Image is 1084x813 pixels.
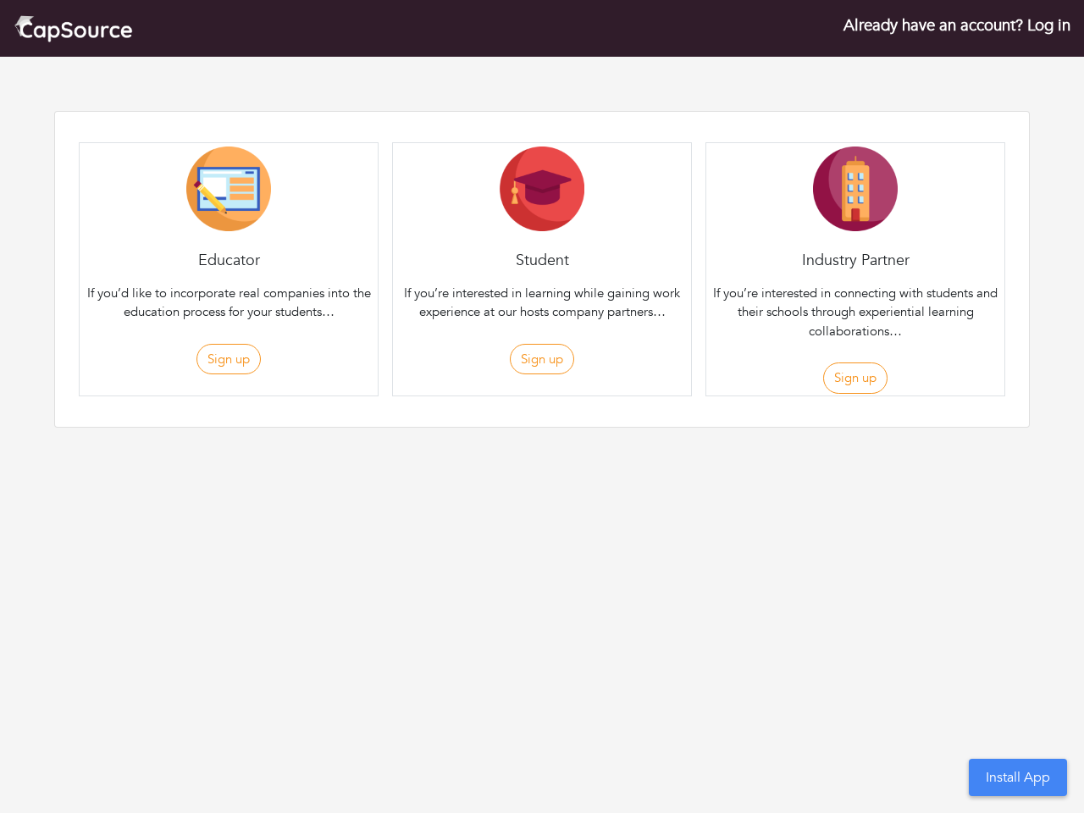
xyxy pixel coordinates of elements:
[80,252,378,270] h4: Educator
[196,344,261,375] button: Sign up
[393,252,691,270] h4: Student
[843,14,1070,36] a: Already have an account? Log in
[969,759,1067,796] button: Install App
[823,362,888,394] button: Sign up
[186,147,271,231] img: Educator-Icon-31d5a1e457ca3f5474c6b92ab10a5d5101c9f8fbafba7b88091835f1a8db102f.png
[813,147,898,231] img: Company-Icon-7f8a26afd1715722aa5ae9dc11300c11ceeb4d32eda0db0d61c21d11b95ecac6.png
[710,284,1001,341] p: If you’re interested in connecting with students and their schools through experiential learning ...
[83,284,374,322] p: If you’d like to incorporate real companies into the education process for your students…
[396,284,688,322] p: If you’re interested in learning while gaining work experience at our hosts company partners…
[706,252,1004,270] h4: Industry Partner
[510,344,574,375] button: Sign up
[14,14,133,43] img: cap_logo.png
[500,147,584,231] img: Student-Icon-6b6867cbad302adf8029cb3ecf392088beec6a544309a027beb5b4b4576828a8.png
